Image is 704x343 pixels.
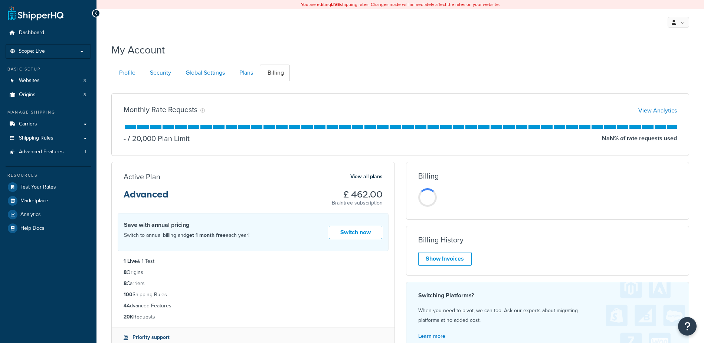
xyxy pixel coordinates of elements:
[232,65,259,81] a: Plans
[418,236,464,244] h3: Billing History
[418,291,677,300] h4: Switching Platforms?
[20,225,45,232] span: Help Docs
[418,332,445,340] a: Learn more
[19,135,53,141] span: Shipping Rules
[111,65,141,81] a: Profile
[124,291,383,299] li: Shipping Rules
[329,226,382,239] a: Switch now
[20,198,48,204] span: Marketplace
[124,280,383,288] li: Carriers
[6,74,91,88] a: Websites 3
[19,78,40,84] span: Websites
[19,30,44,36] span: Dashboard
[124,313,383,321] li: Requests
[19,121,37,127] span: Carriers
[6,180,91,194] a: Test Your Rates
[6,194,91,208] a: Marketplace
[186,231,226,239] strong: get 1 month free
[124,268,127,276] strong: 8
[124,257,383,265] li: & 1 Test
[8,6,63,20] a: ShipperHQ Home
[124,268,383,277] li: Origins
[19,48,45,55] span: Scope: Live
[126,133,190,144] p: 20,000 Plan Limit
[124,220,249,229] h4: Save with annual pricing
[6,208,91,221] a: Analytics
[6,26,91,40] a: Dashboard
[6,222,91,235] a: Help Docs
[260,65,290,81] a: Billing
[20,212,41,218] span: Analytics
[124,291,132,298] strong: 100
[84,78,86,84] span: 3
[124,313,133,321] strong: 20K
[678,317,697,336] button: Open Resource Center
[19,149,64,155] span: Advanced Features
[418,252,472,266] a: Show Invoices
[124,280,127,287] strong: 8
[331,1,340,8] b: LIVE
[85,149,86,155] span: 1
[6,172,91,179] div: Resources
[6,145,91,159] li: Advanced Features
[6,88,91,102] li: Origins
[638,106,677,115] a: View Analytics
[6,117,91,131] a: Carriers
[350,172,383,182] a: View all plans
[6,145,91,159] a: Advanced Features 1
[124,105,197,114] h3: Monthly Rate Requests
[6,109,91,115] div: Manage Shipping
[84,92,86,98] span: 3
[124,173,160,181] h3: Active Plan
[19,92,36,98] span: Origins
[124,257,137,265] strong: 1 Live
[6,131,91,145] a: Shipping Rules
[124,302,383,310] li: Advanced Features
[124,302,127,310] strong: 4
[332,190,383,199] h3: £ 462.00
[418,306,677,325] p: When you need to pivot, we can too. Ask our experts about migrating platforms at no added cost.
[332,199,383,207] p: Braintree subscription
[178,65,231,81] a: Global Settings
[124,333,383,342] li: Priority support
[602,133,677,144] p: NaN % of rate requests used
[6,66,91,72] div: Basic Setup
[418,172,439,180] h3: Billing
[128,133,130,144] span: /
[124,190,168,205] h3: Advanced
[142,65,177,81] a: Security
[111,43,165,57] h1: My Account
[124,231,249,240] p: Switch to annual billing and each year!
[6,74,91,88] li: Websites
[6,88,91,102] a: Origins 3
[20,184,56,190] span: Test Your Rates
[124,133,126,144] p: -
